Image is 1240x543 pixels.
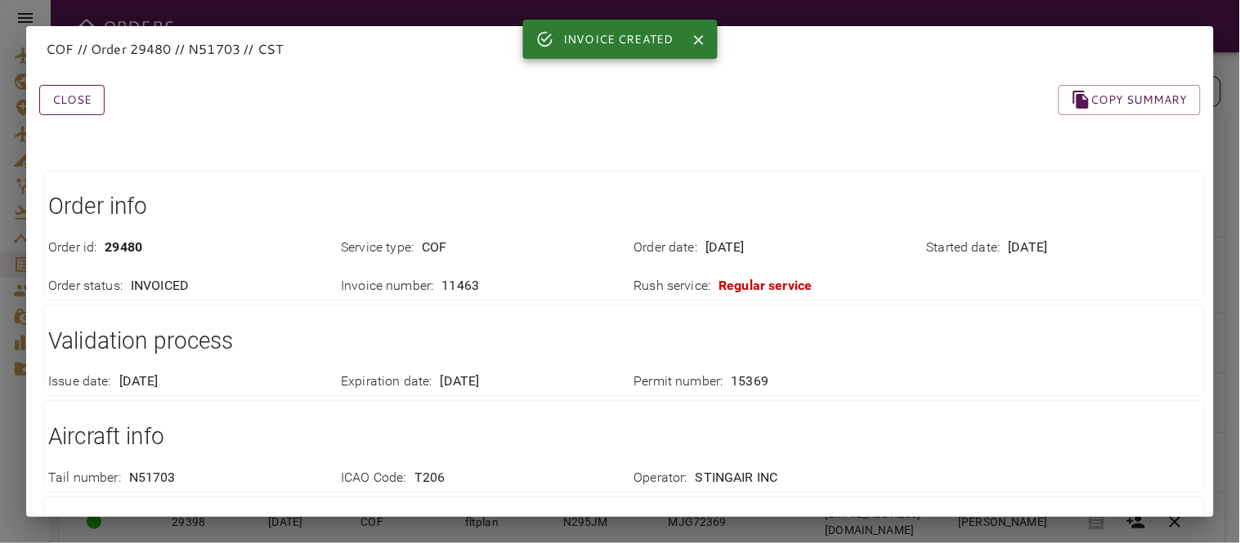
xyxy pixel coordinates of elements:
p: STINGAIR INC [696,469,778,487]
p: Expiration date : [341,372,432,391]
p: N51703 [129,469,176,487]
p: [DATE] [119,372,159,391]
p: COF [422,238,446,257]
p: Order status : [48,277,123,296]
p: 29480 [105,238,142,257]
p: Regular service [718,277,812,296]
p: Started date : [927,238,1001,257]
h1: Aircraft info [48,421,1200,453]
p: [DATE] [441,372,480,391]
div: INVOICE CREATED [563,24,673,54]
p: 11463 [442,277,480,296]
p: Order id : [48,238,96,257]
p: 15369 [732,372,769,391]
h1: Order info [48,190,1200,223]
p: ICAO Code : [341,469,406,487]
p: Permit number : [634,372,723,391]
p: Invoice number : [341,277,433,296]
h1: Validation process [48,325,1200,358]
p: Tail number : [48,469,121,487]
p: T206 [414,469,445,487]
button: Close [39,85,105,115]
p: Rush service : [634,277,711,296]
p: Service type : [341,238,414,257]
p: Order date : [634,238,698,257]
button: Copy summary [1059,85,1201,115]
p: Operator : [634,469,687,487]
p: COF // Order 29480 // N51703 // CST [46,39,1194,59]
p: [DATE] [1009,238,1048,257]
p: INVOICED [131,277,189,296]
button: Close [687,28,711,52]
p: [DATE] [705,238,745,257]
p: Issue date : [48,372,111,391]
